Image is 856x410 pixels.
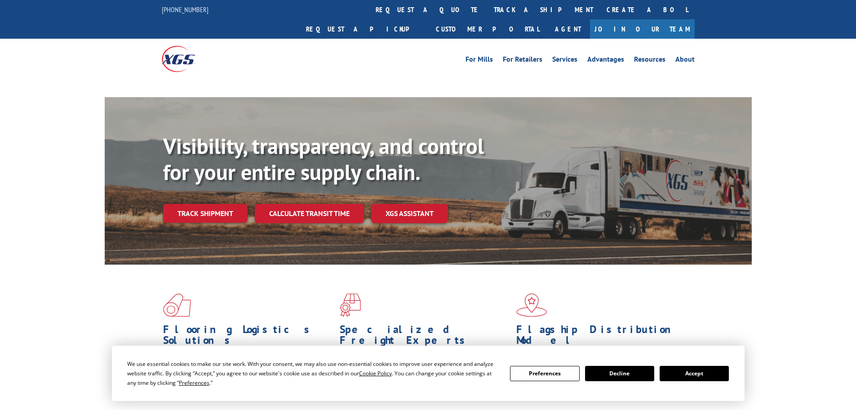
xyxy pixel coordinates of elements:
[546,19,590,39] a: Agent
[516,324,686,350] h1: Flagship Distribution Model
[587,56,624,66] a: Advantages
[127,359,499,387] div: We use essential cookies to make our site work. With your consent, we may also use non-essential ...
[163,324,333,350] h1: Flooring Logistics Solutions
[516,293,547,317] img: xgs-icon-flagship-distribution-model-red
[112,346,745,401] div: Cookie Consent Prompt
[179,379,209,387] span: Preferences
[429,19,546,39] a: Customer Portal
[466,56,493,66] a: For Mills
[359,369,392,377] span: Cookie Policy
[163,132,484,186] b: Visibility, transparency, and control for your entire supply chain.
[552,56,577,66] a: Services
[371,204,448,223] a: XGS ASSISTANT
[163,204,248,223] a: Track shipment
[503,56,542,66] a: For Retailers
[340,324,510,350] h1: Specialized Freight Experts
[340,293,361,317] img: xgs-icon-focused-on-flooring-red
[634,56,665,66] a: Resources
[675,56,695,66] a: About
[255,204,364,223] a: Calculate transit time
[163,293,191,317] img: xgs-icon-total-supply-chain-intelligence-red
[585,366,654,381] button: Decline
[162,5,208,14] a: [PHONE_NUMBER]
[660,366,729,381] button: Accept
[590,19,695,39] a: Join Our Team
[510,366,579,381] button: Preferences
[299,19,429,39] a: Request a pickup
